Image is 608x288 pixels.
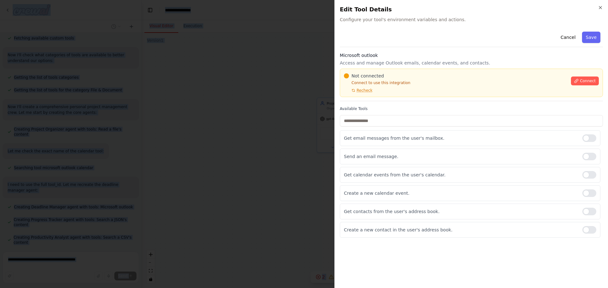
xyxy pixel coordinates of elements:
[357,88,372,93] span: Recheck
[344,172,577,178] p: Get calendar events from the user's calendar.
[344,135,577,141] p: Get email messages from the user's mailbox.
[571,77,599,85] button: Connect
[582,32,600,43] button: Save
[557,32,579,43] button: Cancel
[344,88,372,93] button: Recheck
[344,208,577,215] p: Get contacts from the user's address book.
[340,106,603,111] label: Available Tools
[340,52,603,58] h3: Microsoft outlook
[340,60,603,66] p: Access and manage Outlook emails, calendar events, and contacts.
[340,5,603,14] h2: Edit Tool Details
[340,16,603,23] span: Configure your tool's environment variables and actions.
[344,190,577,196] p: Create a new calendar event.
[580,78,596,83] span: Connect
[344,227,577,233] p: Create a new contact in the user's address book.
[351,73,384,79] span: Not connected
[344,80,567,85] p: Connect to use this integration
[344,153,577,160] p: Send an email message.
